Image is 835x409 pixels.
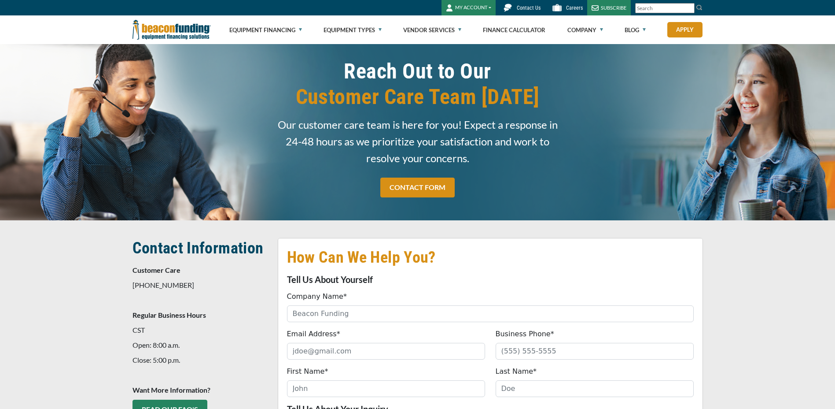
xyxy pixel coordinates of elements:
p: [PHONE_NUMBER] [132,280,267,290]
span: Customer Care Team [DATE] [278,84,558,110]
label: First Name* [287,366,328,377]
a: Equipment Financing [229,16,302,44]
strong: Customer Care [132,266,180,274]
input: (555) 555-5555 [496,343,694,360]
input: Search [635,3,695,13]
strong: Want More Information? [132,386,210,394]
h2: Contact Information [132,238,267,258]
img: Beacon Funding Corporation logo [132,15,211,44]
a: Clear search text [685,5,692,12]
p: Close: 5:00 p.m. [132,355,267,365]
span: Careers [566,5,583,11]
input: John [287,380,485,397]
a: Company [567,16,603,44]
strong: Regular Business Hours [132,311,206,319]
h2: How Can We Help You? [287,247,694,268]
a: Finance Calculator [483,16,545,44]
a: Apply [667,22,703,37]
span: Contact Us [517,5,541,11]
label: Company Name* [287,291,347,302]
input: Beacon Funding [287,305,694,322]
label: Business Phone* [496,329,554,339]
h1: Reach Out to Our [278,59,558,110]
p: CST [132,325,267,335]
img: Search [696,4,703,11]
a: Vendor Services [403,16,461,44]
p: Tell Us About Yourself [287,274,694,285]
label: Last Name* [496,366,537,377]
a: CONTACT FORM [380,178,455,197]
input: Doe [496,380,694,397]
a: Blog [625,16,646,44]
span: Our customer care team is here for you! Expect a response in 24-48 hours as we prioritize your sa... [278,116,558,167]
input: jdoe@gmail.com [287,343,485,360]
p: Open: 8:00 a.m. [132,340,267,350]
a: Equipment Types [324,16,382,44]
label: Email Address* [287,329,340,339]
